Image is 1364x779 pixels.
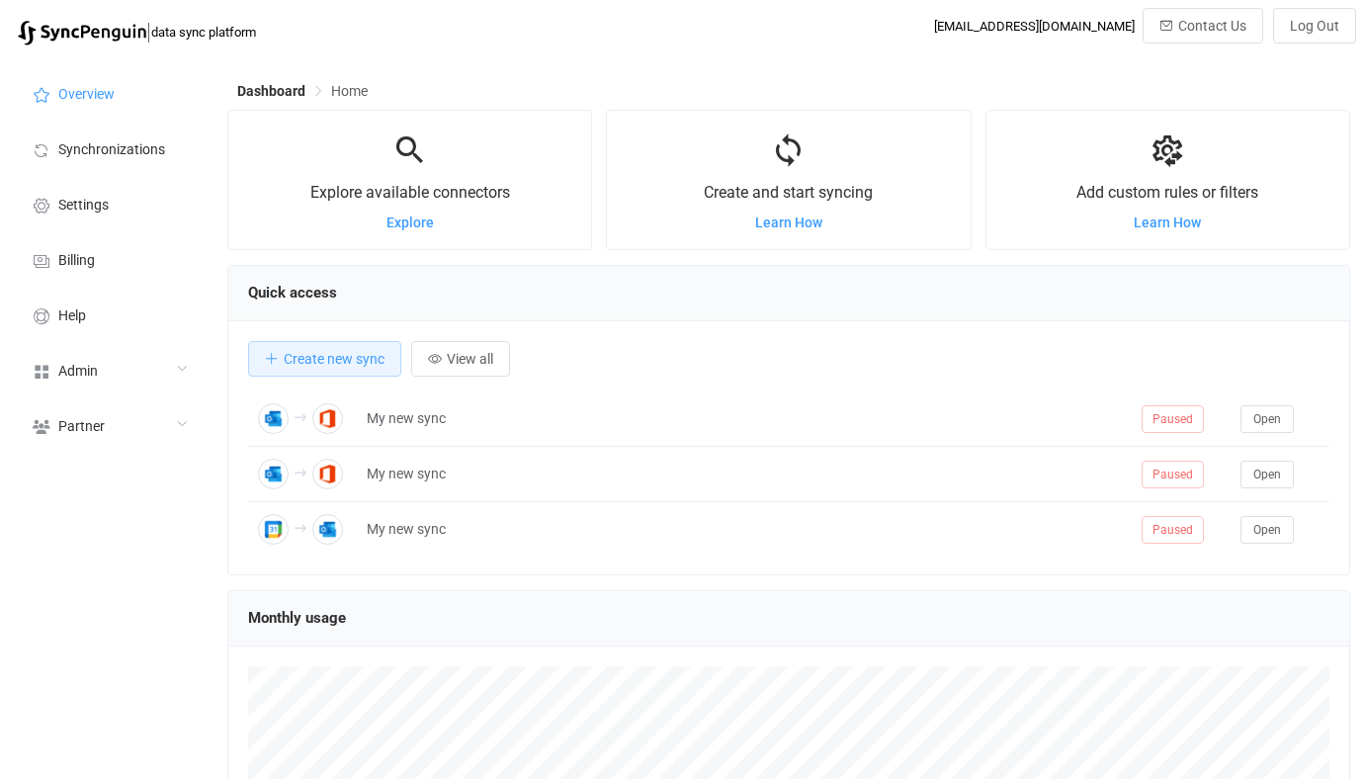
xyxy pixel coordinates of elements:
a: Overview [10,65,208,121]
span: Synchronizations [58,142,165,158]
span: Billing [58,253,95,269]
span: Partner [58,419,105,435]
span: Overview [58,87,115,103]
span: Create and start syncing [704,183,873,202]
div: [EMAIL_ADDRESS][DOMAIN_NAME] [934,19,1135,34]
span: Quick access [248,284,337,302]
a: Synchronizations [10,121,208,176]
a: Billing [10,231,208,287]
span: Explore available connectors [310,183,510,202]
span: Create new sync [284,351,384,367]
a: Explore [386,215,434,230]
img: syncpenguin.svg [18,21,146,45]
span: data sync platform [151,25,256,40]
a: |data sync platform [18,18,256,45]
span: Admin [58,364,98,380]
div: Breadcrumb [237,84,368,98]
span: View all [447,351,493,367]
span: Help [58,308,86,324]
a: Settings [10,176,208,231]
button: View all [411,341,510,377]
span: Settings [58,198,109,214]
span: Home [331,83,368,99]
a: Help [10,287,208,342]
span: Log Out [1290,18,1339,34]
span: Add custom rules or filters [1076,183,1258,202]
button: Create new sync [248,341,401,377]
a: Learn How [1134,215,1201,230]
button: Log Out [1273,8,1356,43]
button: Contact Us [1143,8,1263,43]
span: Dashboard [237,83,305,99]
span: Monthly usage [248,609,346,627]
span: Contact Us [1178,18,1246,34]
a: Learn How [755,215,822,230]
span: | [146,18,151,45]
